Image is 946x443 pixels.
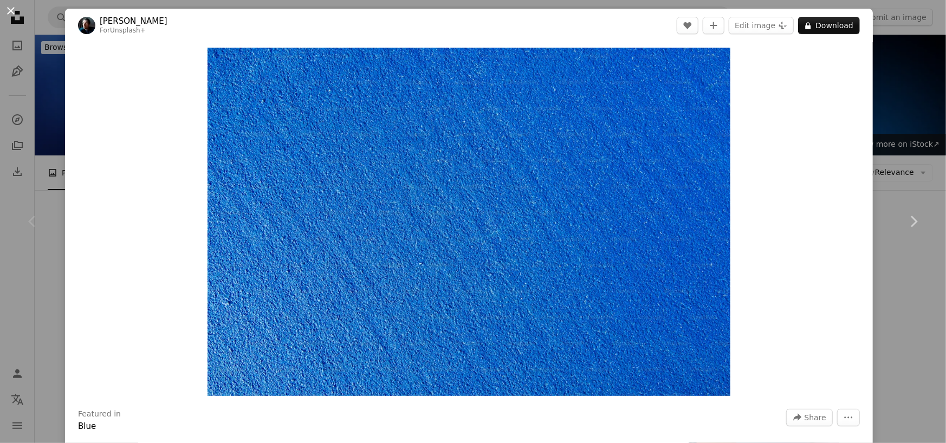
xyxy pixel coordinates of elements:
[805,409,826,426] span: Share
[208,48,730,396] button: Zoom in on this image
[100,16,167,27] a: [PERSON_NAME]
[837,409,860,426] button: More Actions
[881,170,946,273] a: Next
[78,17,95,34] img: Go to Wesley Tingey's profile
[78,421,96,431] a: Blue
[786,409,833,426] button: Share this image
[100,27,167,35] div: For
[729,17,794,34] button: Edit image
[78,409,121,420] h3: Featured in
[677,17,698,34] button: Like
[208,48,730,396] img: an airplane flying over a bright blue sky
[798,17,860,34] button: Download
[110,27,146,34] a: Unsplash+
[703,17,724,34] button: Add to Collection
